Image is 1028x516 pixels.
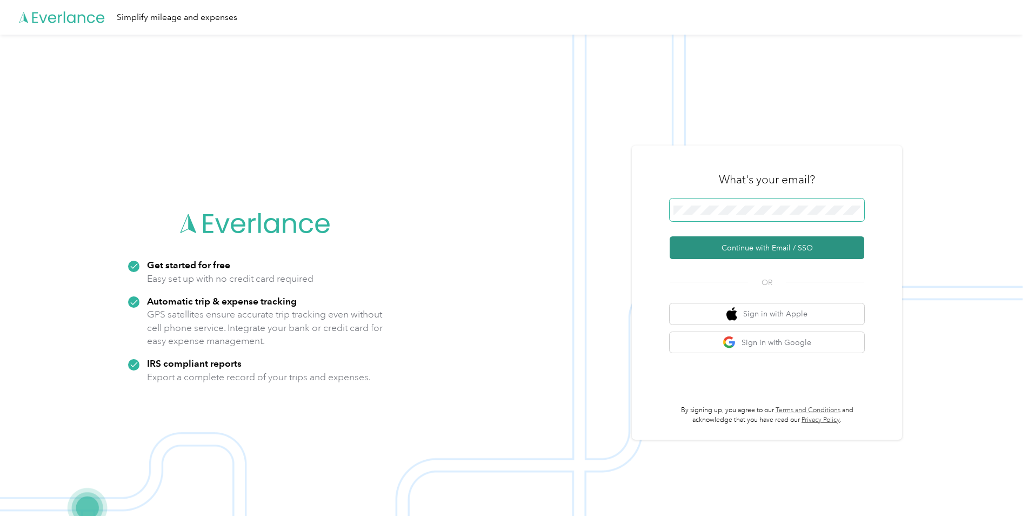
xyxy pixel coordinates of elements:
[670,236,864,259] button: Continue with Email / SSO
[670,303,864,325] button: apple logoSign in with Apple
[147,358,242,369] strong: IRS compliant reports
[670,332,864,353] button: google logoSign in with Google
[723,336,736,349] img: google logo
[147,259,230,270] strong: Get started for free
[147,308,383,348] p: GPS satellites ensure accurate trip tracking even without cell phone service. Integrate your bank...
[719,172,815,187] h3: What's your email?
[726,307,737,321] img: apple logo
[117,11,237,24] div: Simplify mileage and expenses
[147,371,371,384] p: Export a complete record of your trips and expenses.
[147,272,313,286] p: Easy set up with no credit card required
[776,406,840,414] a: Terms and Conditions
[802,416,840,424] a: Privacy Policy
[748,277,786,288] span: OR
[147,295,297,307] strong: Automatic trip & expense tracking
[670,406,864,425] p: By signing up, you agree to our and acknowledge that you have read our .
